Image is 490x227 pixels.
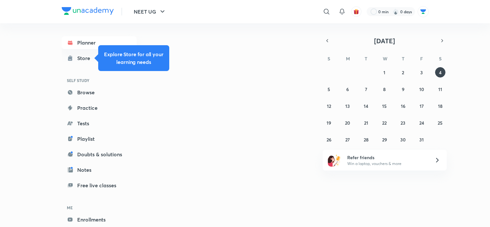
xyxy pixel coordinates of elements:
[364,103,368,109] abbr: October 14, 2025
[438,103,443,109] abbr: October 18, 2025
[324,134,334,145] button: October 26, 2025
[420,56,423,62] abbr: Friday
[435,84,445,94] button: October 11, 2025
[402,56,404,62] abbr: Thursday
[379,118,390,128] button: October 22, 2025
[324,84,334,94] button: October 5, 2025
[62,101,137,114] a: Practice
[402,86,404,92] abbr: October 9, 2025
[62,213,137,226] a: Enrollments
[346,86,349,92] abbr: October 6, 2025
[382,103,387,109] abbr: October 15, 2025
[416,67,427,77] button: October 3, 2025
[383,86,386,92] abbr: October 8, 2025
[379,134,390,145] button: October 29, 2025
[77,54,94,62] div: Store
[62,86,137,99] a: Browse
[374,36,395,45] span: [DATE]
[435,67,445,77] button: October 4, 2025
[439,69,442,76] abbr: October 4, 2025
[379,67,390,77] button: October 1, 2025
[416,118,427,128] button: October 24, 2025
[328,86,330,92] abbr: October 5, 2025
[438,86,442,92] abbr: October 11, 2025
[345,137,350,143] abbr: October 27, 2025
[346,56,350,62] abbr: Monday
[379,101,390,111] button: October 15, 2025
[420,69,423,76] abbr: October 3, 2025
[398,118,408,128] button: October 23, 2025
[419,86,424,92] abbr: October 10, 2025
[364,120,368,126] abbr: October 21, 2025
[361,84,371,94] button: October 7, 2025
[328,56,330,62] abbr: Sunday
[416,84,427,94] button: October 10, 2025
[328,154,341,167] img: referral
[62,179,137,192] a: Free live classes
[382,120,387,126] abbr: October 22, 2025
[353,9,359,15] img: avatar
[62,75,137,86] h6: SELF STUDY
[62,52,137,65] a: Store
[345,120,350,126] abbr: October 20, 2025
[332,36,438,45] button: [DATE]
[342,134,353,145] button: October 27, 2025
[347,154,427,161] h6: Refer friends
[398,134,408,145] button: October 30, 2025
[439,56,442,62] abbr: Saturday
[379,84,390,94] button: October 8, 2025
[402,69,404,76] abbr: October 2, 2025
[401,103,405,109] abbr: October 16, 2025
[438,120,443,126] abbr: October 25, 2025
[62,132,137,145] a: Playlist
[435,118,445,128] button: October 25, 2025
[327,103,331,109] abbr: October 12, 2025
[401,120,405,126] abbr: October 23, 2025
[383,69,385,76] abbr: October 1, 2025
[383,56,387,62] abbr: Wednesday
[62,148,137,161] a: Doubts & solutions
[435,101,445,111] button: October 18, 2025
[62,117,137,130] a: Tests
[398,84,408,94] button: October 9, 2025
[327,137,331,143] abbr: October 26, 2025
[416,101,427,111] button: October 17, 2025
[62,202,137,213] h6: ME
[62,7,114,15] img: Company Logo
[361,134,371,145] button: October 28, 2025
[103,50,164,66] h5: Explore Store for all your learning needs
[62,163,137,176] a: Notes
[419,120,424,126] abbr: October 24, 2025
[418,6,429,17] img: Abhishek Singh
[420,103,424,109] abbr: October 17, 2025
[392,8,399,15] img: streak
[327,120,331,126] abbr: October 19, 2025
[365,86,367,92] abbr: October 7, 2025
[398,67,408,77] button: October 2, 2025
[342,118,353,128] button: October 20, 2025
[361,101,371,111] button: October 14, 2025
[382,137,387,143] abbr: October 29, 2025
[351,6,361,17] button: avatar
[130,5,170,18] button: NEET UG
[342,101,353,111] button: October 13, 2025
[416,134,427,145] button: October 31, 2025
[364,137,369,143] abbr: October 28, 2025
[324,118,334,128] button: October 19, 2025
[324,101,334,111] button: October 12, 2025
[398,101,408,111] button: October 16, 2025
[419,137,424,143] abbr: October 31, 2025
[361,118,371,128] button: October 21, 2025
[400,137,406,143] abbr: October 30, 2025
[62,36,137,49] a: Planner
[342,84,353,94] button: October 6, 2025
[62,7,114,16] a: Company Logo
[345,103,350,109] abbr: October 13, 2025
[347,161,427,167] p: Win a laptop, vouchers & more
[365,56,367,62] abbr: Tuesday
